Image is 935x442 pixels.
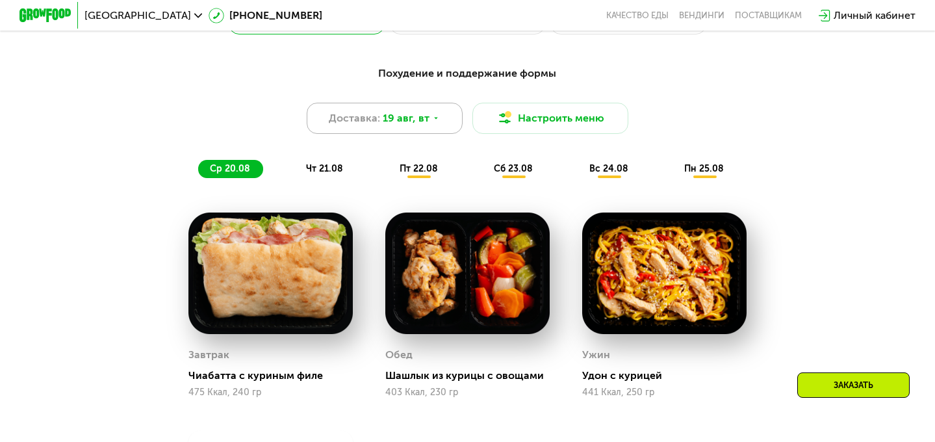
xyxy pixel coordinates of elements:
span: 19 авг, вт [383,110,429,126]
div: Шашлык из курицы с овощами [385,369,560,382]
span: вс 24.08 [589,163,628,174]
div: Чиабатта с куриным филе [188,369,363,382]
a: [PHONE_NUMBER] [209,8,322,23]
a: Вендинги [679,10,724,21]
div: 403 Ккал, 230 гр [385,387,550,398]
div: Похудение и поддержание формы [83,66,852,82]
span: ср 20.08 [210,163,250,174]
div: Ужин [582,345,610,365]
div: Заказать [797,372,910,398]
button: Настроить меню [472,103,628,134]
a: Качество еды [606,10,669,21]
div: Личный кабинет [834,8,916,23]
div: 475 Ккал, 240 гр [188,387,353,398]
span: пт 22.08 [400,163,438,174]
div: Обед [385,345,413,365]
div: Удон с курицей [582,369,757,382]
div: 441 Ккал, 250 гр [582,387,747,398]
span: Доставка: [329,110,380,126]
span: пн 25.08 [684,163,724,174]
div: поставщикам [735,10,802,21]
span: сб 23.08 [494,163,533,174]
div: Завтрак [188,345,229,365]
span: [GEOGRAPHIC_DATA] [84,10,191,21]
span: чт 21.08 [306,163,343,174]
